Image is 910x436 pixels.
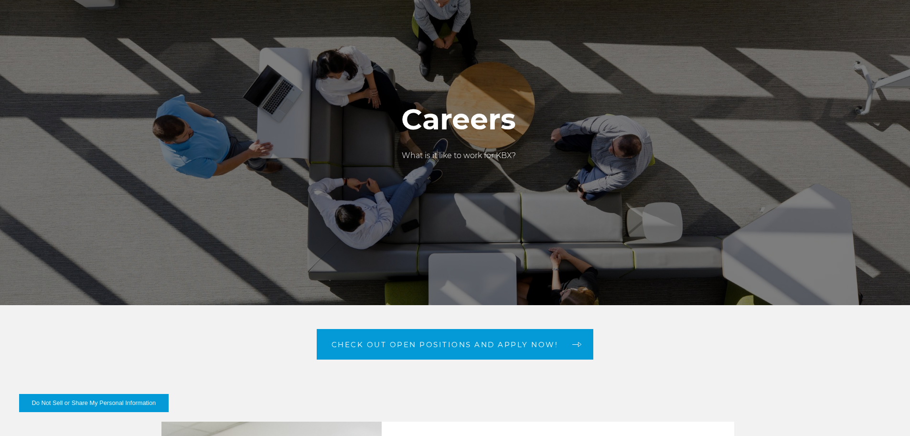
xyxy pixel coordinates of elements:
[401,103,516,136] h1: Careers
[332,341,558,348] span: Check out open positions and apply now!
[401,150,516,161] p: What is it like to work for KBX?
[19,394,169,412] button: Do Not Sell or Share My Personal Information
[19,85,43,94] a: Home
[317,329,594,360] a: Check out open positions and apply now! arrow arrow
